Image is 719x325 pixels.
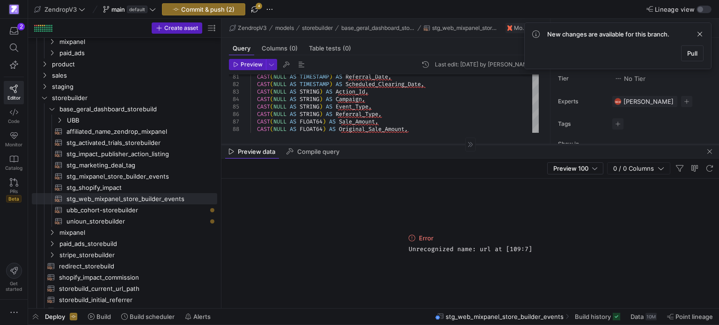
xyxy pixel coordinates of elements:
span: Original_Sale_Amount [339,125,404,133]
span: stg_mixpanel_store_builder_events​​​​​​​​​​ [66,171,206,182]
span: Event_Type [336,103,368,110]
span: storebuilder [52,93,216,103]
span: storebuild_master_lookup​​​​​​​​​​ [59,306,206,317]
div: Press SPACE to select this row. [32,70,217,81]
span: paid_ads [59,48,216,58]
button: ZendropV3 [32,3,88,15]
div: Press SPACE to select this row. [32,81,217,92]
div: Press SPACE to select this row. [32,227,217,238]
span: AS [329,125,336,133]
a: Monitor [4,128,24,151]
button: Point lineage [663,309,717,325]
span: stg_activated_trials_storebuilder​​​​​​​​​​ [66,137,206,148]
div: 82 [229,80,239,88]
span: main [111,6,125,13]
span: ( [270,95,273,103]
div: Press SPACE to select this row. [32,238,217,249]
span: AS [326,103,332,110]
span: CAST [257,88,270,95]
div: Press SPACE to select this row. [32,193,217,204]
span: , [375,118,378,125]
span: NULL [273,125,286,133]
div: 85 [229,103,239,110]
button: 0 / 0 Columns [607,162,670,174]
a: unioun_storebuilder​​​​​​​​​​ [32,216,217,227]
span: Code [8,118,20,124]
span: NULL [273,95,286,103]
span: UBB [67,115,216,126]
span: No Tier [615,75,646,82]
div: Press SPACE to select this row. [32,115,217,126]
img: undefined [507,25,512,31]
button: stg_web_mixpanel_store_builder_events [421,22,500,34]
span: , [368,103,372,110]
span: AS [326,95,332,103]
span: ) [323,125,326,133]
span: Deploy [45,313,65,320]
button: Commit & push (2) [162,3,245,15]
div: Last edit: [DATE] by [PERSON_NAME] [435,61,533,68]
div: Press SPACE to select this row. [32,260,217,272]
span: default [127,6,147,13]
button: Build [84,309,115,325]
img: No tier [615,75,622,82]
span: ZendropV3 [238,25,267,31]
div: Press SPACE to select this row. [32,283,217,294]
span: Pull [687,50,697,57]
span: STRING [300,88,319,95]
span: stg_shopify_impact​​​​​​​​​​ [66,182,206,193]
span: base_geral_dashboard_storebuild [59,104,216,115]
a: Catalog [4,151,24,174]
span: Compile query [297,149,339,155]
span: ( [270,110,273,118]
span: Editor [7,95,21,101]
a: stg_activated_trials_storebuilder​​​​​​​​​​ [32,137,217,148]
span: affiliated_name_zendrop_mixpanel​​​​​​​​​​ [66,126,206,137]
a: PRsBeta [4,174,24,206]
span: NULL [273,103,286,110]
a: storebuild_master_lookup​​​​​​​​​​ [32,305,217,317]
span: Query [233,45,250,51]
button: Alerts [181,309,215,325]
div: Press SPACE to select this row. [32,137,217,148]
span: stg_web_mixpanel_store_builder_events​​​​​​​​​​ [66,194,206,204]
a: storebuild_initial_referrer​​​​​​​​​​ [32,294,217,305]
span: , [421,80,424,88]
span: AS [290,95,296,103]
span: ( [270,103,273,110]
div: Press SPACE to select this row. [32,92,217,103]
img: https://storage.googleapis.com/y42-prod-data-exchange/images/qZXOSqkTtPuVcXVzF40oUlM07HVTwZXfPK0U... [9,5,19,14]
span: CAST [257,110,270,118]
span: sales [52,70,216,81]
div: Press SPACE to select this row. [32,171,217,182]
span: 0 / 0 Columns [613,165,658,172]
span: AS [290,118,296,125]
button: Build scheduler [117,309,179,325]
a: stg_mixpanel_store_builder_events​​​​​​​​​​ [32,171,217,182]
div: 10M [646,313,657,320]
span: Get started [6,281,22,292]
div: Press SPACE to select this row. [32,182,217,193]
span: PRs [10,188,18,194]
span: AS [290,110,296,118]
span: unioun_storebuilder​​​​​​​​​​ [66,216,206,227]
div: MEM [614,98,622,105]
div: Press SPACE to select this row. [32,294,217,305]
span: AS [290,125,296,133]
span: ) [329,80,332,88]
div: Press SPACE to select this row. [32,36,217,47]
button: models [273,22,296,34]
span: , [362,95,365,103]
span: Referral_Type [336,110,378,118]
span: ) [319,110,323,118]
span: Preview 100 [553,165,588,172]
span: , [365,88,368,95]
a: Editor [4,81,24,104]
span: ) [319,88,323,95]
a: ubb_cohort-storebuilder​​​​​​​​​​ [32,204,217,216]
span: models [275,25,294,31]
span: ( [270,125,273,133]
span: product [52,59,216,70]
span: TIMESTAMP [300,80,329,88]
span: Create asset [164,25,198,31]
